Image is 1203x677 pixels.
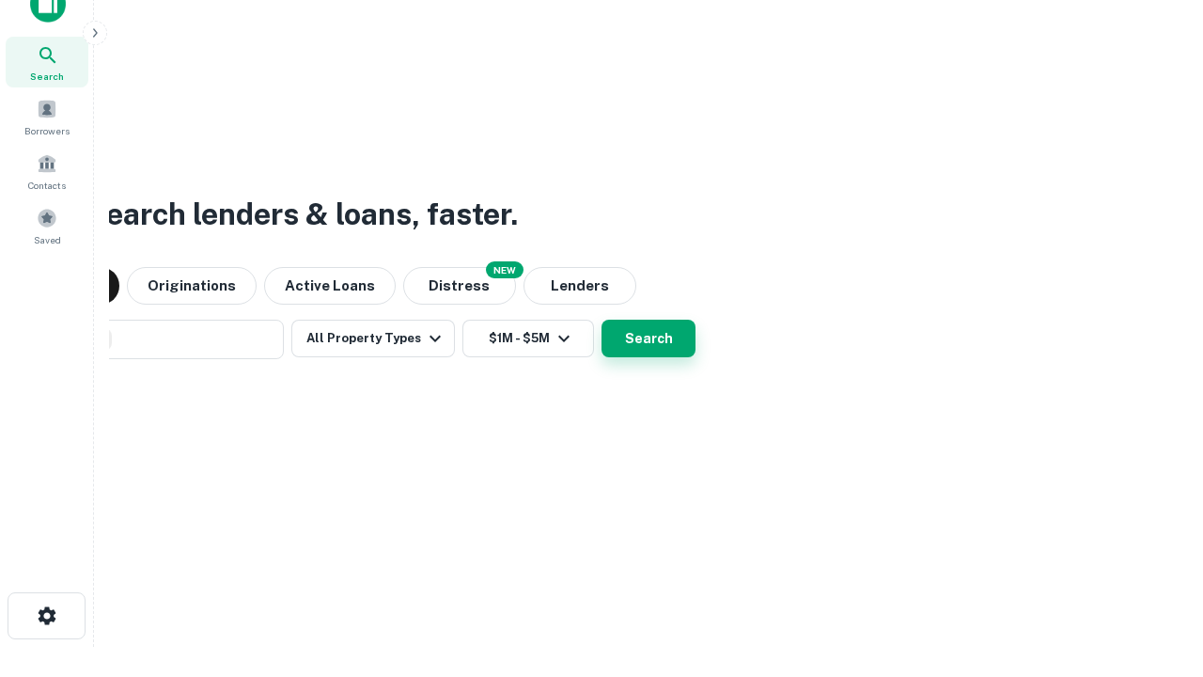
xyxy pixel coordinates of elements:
a: Borrowers [6,91,88,142]
span: Contacts [28,178,66,193]
button: Search [601,320,695,357]
a: Contacts [6,146,88,197]
span: Borrowers [24,123,70,138]
a: Search [6,37,88,87]
button: Search distressed loans with lien and other non-mortgage details. [403,267,516,305]
h3: Search lenders & loans, faster. [86,192,518,237]
span: Saved [34,232,61,247]
span: Search [30,69,64,84]
button: Originations [127,267,257,305]
button: Lenders [523,267,636,305]
button: Active Loans [264,267,396,305]
div: NEW [486,261,523,278]
a: Saved [6,200,88,251]
button: $1M - $5M [462,320,594,357]
iframe: Chat Widget [1109,527,1203,617]
button: All Property Types [291,320,455,357]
